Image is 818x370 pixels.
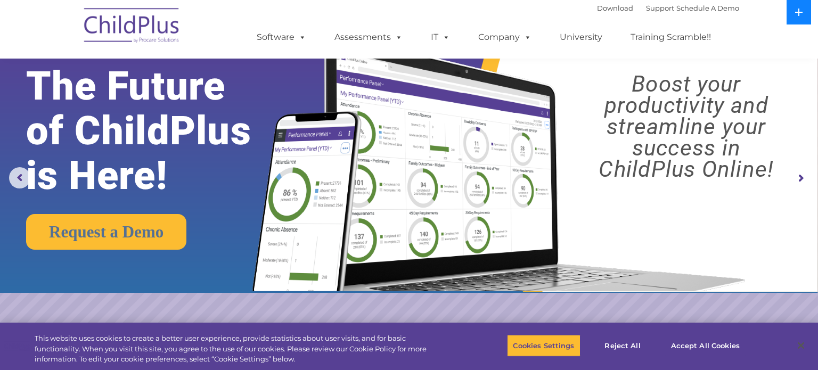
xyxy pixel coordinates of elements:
[507,334,580,357] button: Cookies Settings
[789,334,813,357] button: Close
[468,27,542,48] a: Company
[324,27,413,48] a: Assessments
[246,27,317,48] a: Software
[148,114,193,122] span: Phone number
[549,27,613,48] a: University
[590,334,656,357] button: Reject All
[420,27,461,48] a: IT
[676,4,739,12] a: Schedule A Demo
[646,4,674,12] a: Support
[620,27,722,48] a: Training Scramble!!
[26,64,288,198] rs-layer: The Future of ChildPlus is Here!
[565,73,808,180] rs-layer: Boost your productivity and streamline your success in ChildPlus Online!
[148,70,181,78] span: Last name
[597,4,633,12] a: Download
[26,214,186,250] a: Request a Demo
[665,334,746,357] button: Accept All Cookies
[35,333,450,365] div: This website uses cookies to create a better user experience, provide statistics about user visit...
[597,4,739,12] font: |
[79,1,185,54] img: ChildPlus by Procare Solutions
